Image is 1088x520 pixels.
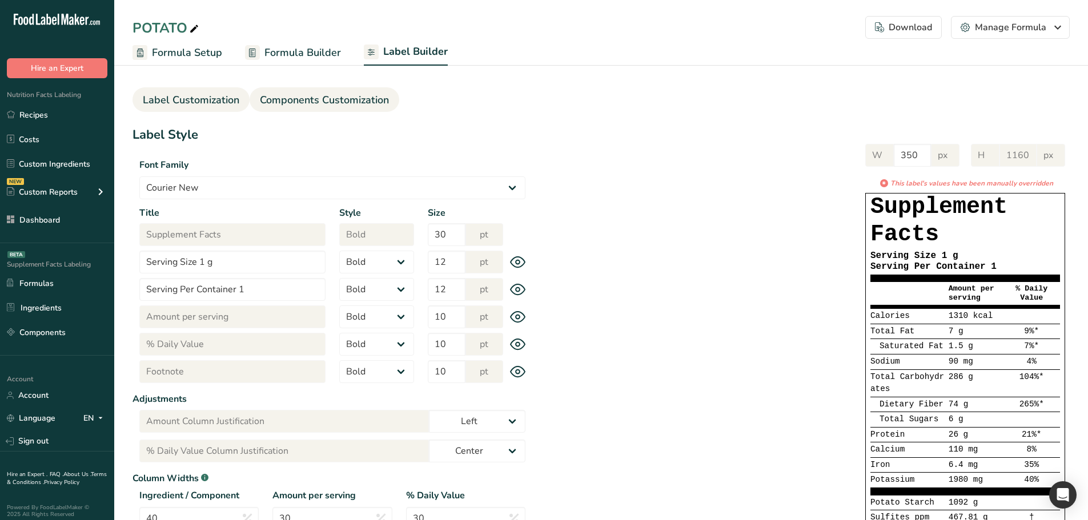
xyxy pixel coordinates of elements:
label: Font Family [139,158,525,172]
div: Powered By FoodLabelMaker © 2025 All Rights Reserved [7,504,107,518]
button: Hire an Expert [7,58,107,78]
span: 90 mg [949,357,973,366]
span: 1310 kcal [949,311,993,320]
div: Open Intercom Messenger [1049,481,1077,509]
span: 286 g [949,372,973,381]
div: Manage Formula [961,21,1060,34]
label: Adjustments [133,392,532,406]
span: Sodium [870,357,900,366]
a: Label Builder [364,39,448,66]
div: Serving Per Container 1 [870,261,1060,272]
span: Calcium [870,445,905,454]
a: Language [7,408,55,428]
span: Calories [870,311,910,320]
span: 74 g [949,400,968,409]
label: Size [428,206,503,220]
input: 10 [428,305,465,328]
span: Components Customization [260,92,389,108]
div: BETA [7,251,25,258]
span: 1092 g [949,498,978,507]
label: Ingredient / Component [139,489,259,502]
span: Potassium [870,475,914,484]
label: Amount per serving [272,489,392,502]
span: 265%* [1019,400,1044,409]
h1: Label Style [133,126,532,144]
span: Total Fat [870,326,914,336]
input: 30 [428,223,465,246]
span: Label Builder [383,44,448,59]
span: 7 g [949,326,963,336]
span: Total Carbohydrates [870,372,944,394]
span: 110 mg [949,445,978,454]
button: Manage Formula [951,16,1070,39]
div: NEW [7,178,24,185]
span: 1980 mg [949,475,983,484]
a: FAQ . [50,470,63,478]
a: Formula Setup [133,40,222,66]
span: Saturated Fat [880,341,944,350]
span: Protein [870,430,905,439]
div: Serving Size 1 g [870,251,1060,261]
input: Serving Size 1 g [139,251,326,273]
span: Iron [870,460,890,469]
label: Column Widths [133,471,532,485]
input: Serving Per Container 1 [139,278,326,301]
div: Download [875,21,932,34]
input: 12 [428,251,465,273]
label: Title [139,206,326,220]
span: 26 g [949,430,968,439]
input: 12 [428,278,465,301]
input: 10 [428,333,465,356]
button: Download [865,16,942,39]
span: 6 g [949,414,963,424]
span: 6.4 mg [949,460,978,469]
span: 104%* [1019,372,1044,381]
h1: Supplement Facts [870,194,1060,248]
a: Hire an Expert . [7,470,47,478]
a: Formula Builder [245,40,341,66]
span: Label Customization [143,92,239,108]
i: This label's values have been manually overridden [890,178,1053,188]
label: % Daily Value [406,489,525,502]
span: Total Sugars [880,414,938,424]
span: 1.5 g [949,341,973,350]
label: Style [339,206,414,220]
span: 4% [1027,357,1037,366]
span: Dietary Fiber [880,400,944,409]
a: Privacy Policy [44,478,79,486]
div: POTATO [133,18,201,38]
div: EN [83,412,107,425]
span: Amount per serving [949,284,994,302]
span: 8% [1027,445,1037,454]
span: 35% [1024,460,1039,469]
a: Terms & Conditions . [7,470,107,486]
span: Potato Starch [870,498,934,507]
a: About Us . [63,470,91,478]
input: 10 [428,360,465,383]
span: Formula Builder [264,45,341,61]
span: 40% [1024,475,1039,484]
span: % Daily Value [1015,284,1047,302]
span: Formula Setup [152,45,222,61]
div: Custom Reports [7,186,78,198]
